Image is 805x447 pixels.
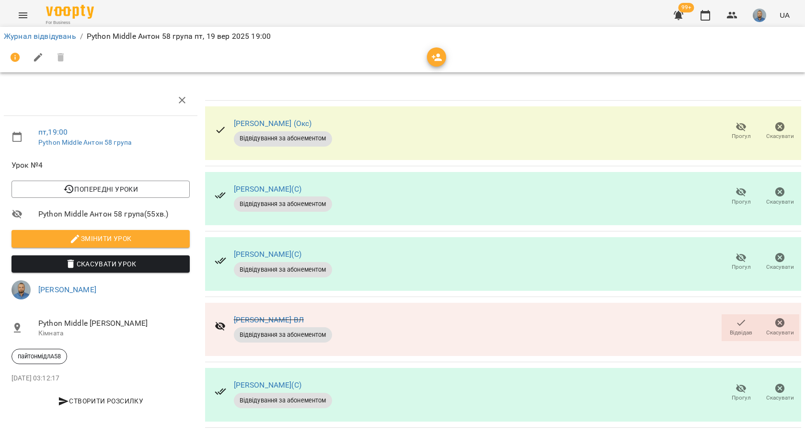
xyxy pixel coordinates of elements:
[722,314,760,341] button: Відвідав
[46,5,94,19] img: Voopty Logo
[234,265,332,274] span: Відвідування за абонементом
[760,379,799,406] button: Скасувати
[780,10,790,20] span: UA
[730,329,752,337] span: Відвідав
[15,395,186,407] span: Створити розсилку
[234,200,332,208] span: Відвідування за абонементом
[38,285,96,294] a: [PERSON_NAME]
[732,263,751,271] span: Прогул
[234,331,332,339] span: Відвідування за абонементом
[38,318,190,329] span: Python Middle [PERSON_NAME]
[234,134,332,143] span: Відвідування за абонементом
[766,263,794,271] span: Скасувати
[11,392,190,410] button: Створити розсилку
[11,4,34,27] button: Menu
[19,258,182,270] span: Скасувати Урок
[760,314,799,341] button: Скасувати
[722,118,760,145] button: Прогул
[11,181,190,198] button: Попередні уроки
[11,349,67,364] div: пайтонмідлА58
[87,31,271,42] p: Python Middle Антон 58 група пт, 19 вер 2025 19:00
[38,208,190,220] span: Python Middle Антон 58 група ( 55 хв. )
[19,183,182,195] span: Попередні уроки
[11,280,31,299] img: 2a5fecbf94ce3b4251e242cbcf70f9d8.jpg
[722,249,760,275] button: Прогул
[234,184,301,194] a: [PERSON_NAME](С)
[760,118,799,145] button: Скасувати
[766,329,794,337] span: Скасувати
[12,352,67,361] span: пайтонмідлА58
[38,329,190,338] p: Кімната
[766,394,794,402] span: Скасувати
[753,9,766,22] img: 2a5fecbf94ce3b4251e242cbcf70f9d8.jpg
[234,380,301,390] a: [PERSON_NAME](С)
[234,119,312,128] a: [PERSON_NAME] (Окс)
[11,160,190,171] span: Урок №4
[766,132,794,140] span: Скасувати
[46,20,94,26] span: For Business
[19,233,182,244] span: Змінити урок
[234,396,332,405] span: Відвідування за абонементом
[766,198,794,206] span: Скасувати
[234,250,301,259] a: [PERSON_NAME](С)
[678,3,694,12] span: 99+
[11,374,190,383] p: [DATE] 03:12:17
[38,138,131,146] a: Python Middle Антон 58 група
[4,31,801,42] nav: breadcrumb
[11,255,190,273] button: Скасувати Урок
[722,183,760,210] button: Прогул
[722,379,760,406] button: Прогул
[80,31,83,42] li: /
[760,249,799,275] button: Скасувати
[38,127,68,137] a: пт , 19:00
[760,183,799,210] button: Скасувати
[732,394,751,402] span: Прогул
[4,32,76,41] a: Журнал відвідувань
[11,230,190,247] button: Змінити урок
[776,6,793,24] button: UA
[732,198,751,206] span: Прогул
[234,315,304,324] a: [PERSON_NAME] ВЛ
[732,132,751,140] span: Прогул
